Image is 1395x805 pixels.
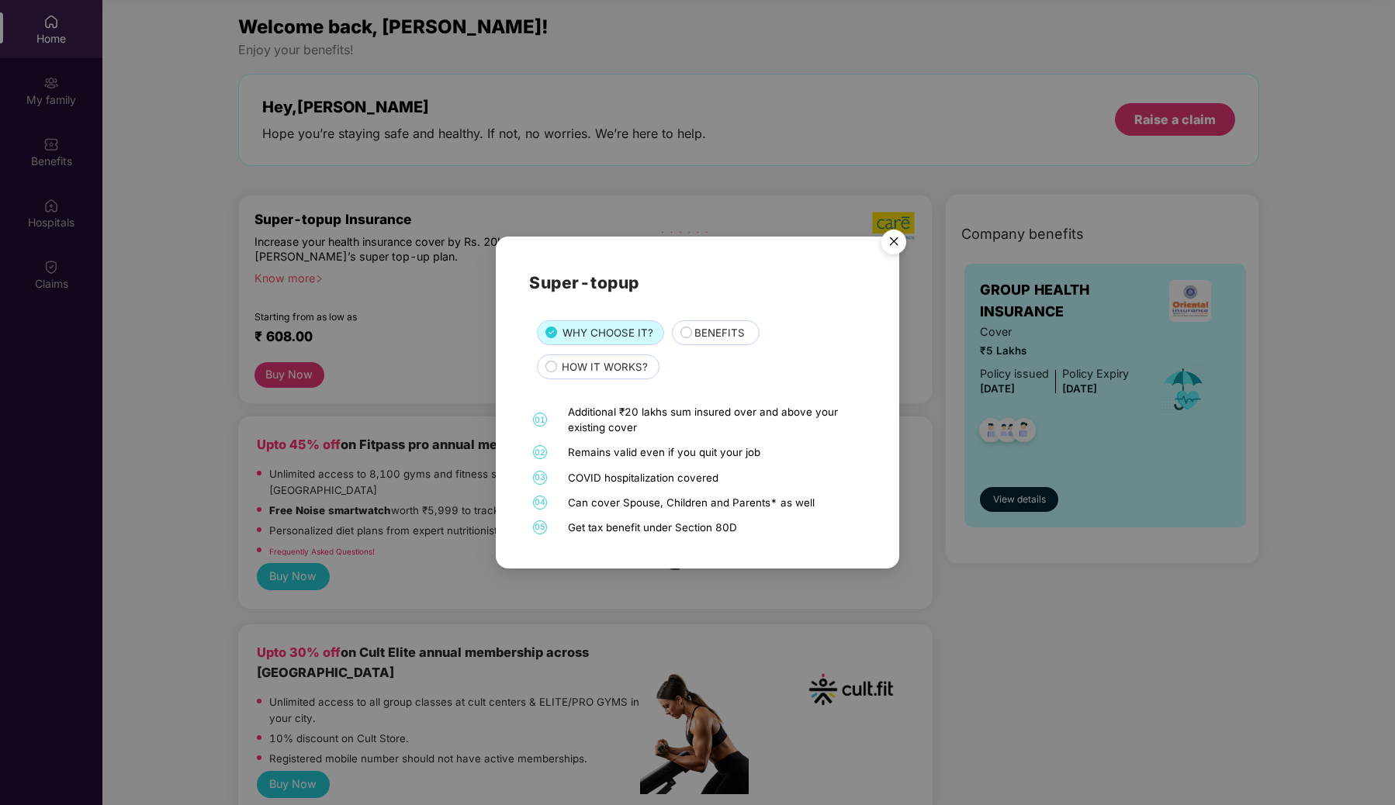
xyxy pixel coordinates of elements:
[529,270,866,295] h2: Super-topup
[533,496,547,510] span: 04
[533,445,547,459] span: 02
[533,520,547,534] span: 05
[568,495,863,510] div: Can cover Spouse, Children and Parents* as well
[562,359,648,375] span: HOW IT WORKS?
[568,404,863,435] div: Additional ₹20 lakhs sum insured over and above your existing cover
[568,444,863,460] div: Remains valid even if you quit your job
[872,222,914,264] button: Close
[533,471,547,485] span: 03
[568,520,863,535] div: Get tax benefit under Section 80D
[694,325,745,341] span: BENEFITS
[562,325,653,341] span: WHY CHOOSE IT?
[533,413,547,427] span: 01
[872,223,916,266] img: svg+xml;base64,PHN2ZyB4bWxucz0iaHR0cDovL3d3dy53My5vcmcvMjAwMC9zdmciIHdpZHRoPSI1NiIgaGVpZ2h0PSI1Ni...
[568,470,863,485] div: COVID hospitalization covered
